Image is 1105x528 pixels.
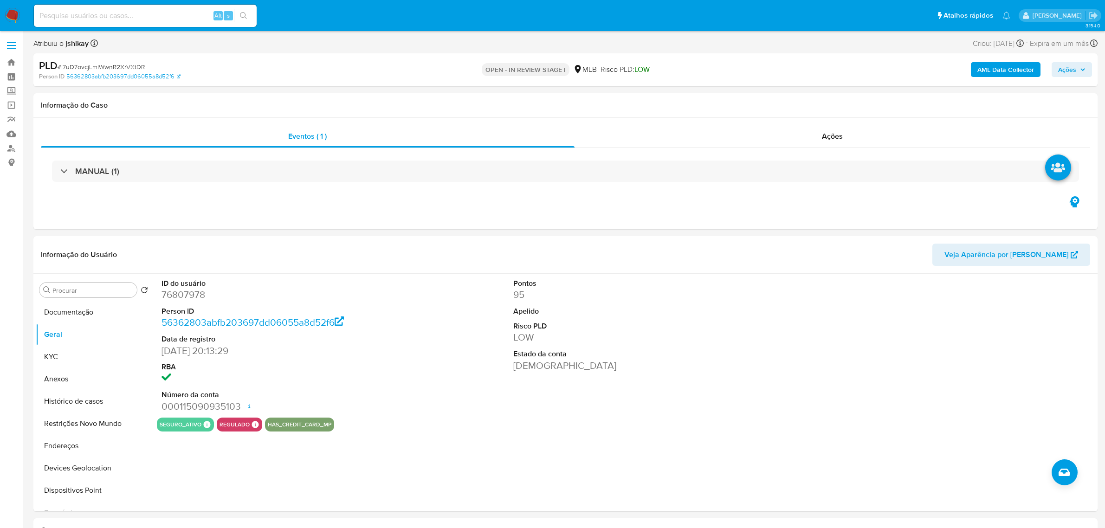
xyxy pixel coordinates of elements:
dt: Estado da conta [513,349,739,359]
button: Histórico de casos [36,390,152,412]
button: Retornar ao pedido padrão [141,286,148,296]
a: 56362803abfb203697dd06055a8d52f6 [66,72,181,81]
span: Alt [214,11,222,20]
h1: Informação do Usuário [41,250,117,259]
b: AML Data Collector [977,62,1034,77]
span: Veja Aparência por [PERSON_NAME] [944,244,1068,266]
div: Criou: [DATE] [973,37,1024,50]
b: Person ID [39,72,65,81]
span: LOW [634,64,650,75]
span: Atribuiu o [33,39,89,49]
button: seguro_ativo [160,423,201,426]
dd: 95 [513,288,739,301]
button: Ações [1052,62,1092,77]
p: jonathan.shikay@mercadolivre.com [1033,11,1085,20]
b: jshikay [64,38,89,49]
dd: [DATE] 20:13:29 [162,344,387,357]
span: # i7uD7ovcjLmIWwnR2XrVXtDR [58,62,145,71]
dd: [DEMOGRAPHIC_DATA] [513,359,739,372]
button: Empréstimos [36,502,152,524]
span: Ações [1058,62,1076,77]
button: KYC [36,346,152,368]
input: Procurar [52,286,133,295]
dt: RBA [162,362,387,372]
dd: LOW [513,331,739,344]
button: Procurar [43,286,51,294]
dt: Person ID [162,306,387,316]
span: Expira em um mês [1030,39,1089,49]
button: Endereços [36,435,152,457]
div: MANUAL (1) [52,161,1079,182]
span: Atalhos rápidos [943,11,993,20]
a: 56362803abfb203697dd06055a8d52f6 [162,316,344,329]
button: search-icon [234,9,253,22]
span: Eventos ( 1 ) [288,131,327,142]
button: Documentação [36,301,152,323]
p: OPEN - IN REVIEW STAGE I [482,63,569,76]
dt: ID do usuário [162,278,387,289]
span: Ações [822,131,843,142]
dt: Apelido [513,306,739,316]
button: regulado [220,423,250,426]
button: Veja Aparência por [PERSON_NAME] [932,244,1090,266]
span: Risco PLD: [601,64,650,75]
button: AML Data Collector [971,62,1040,77]
dd: 76807978 [162,288,387,301]
dt: Risco PLD [513,321,739,331]
dt: Pontos [513,278,739,289]
dt: Número da conta [162,390,387,400]
button: Anexos [36,368,152,390]
span: s [227,11,230,20]
dd: 000115090935103 [162,400,387,413]
h1: Informação do Caso [41,101,1090,110]
button: Geral [36,323,152,346]
button: has_credit_card_mp [268,423,331,426]
a: Sair [1088,11,1098,20]
span: - [1026,37,1028,50]
button: Restrições Novo Mundo [36,412,152,435]
div: MLB [573,64,597,75]
h3: MANUAL (1) [75,166,119,176]
b: PLD [39,58,58,73]
a: Notificações [1002,12,1010,19]
button: Devices Geolocation [36,457,152,479]
button: Dispositivos Point [36,479,152,502]
dt: Data de registro [162,334,387,344]
input: Pesquise usuários ou casos... [34,10,257,22]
